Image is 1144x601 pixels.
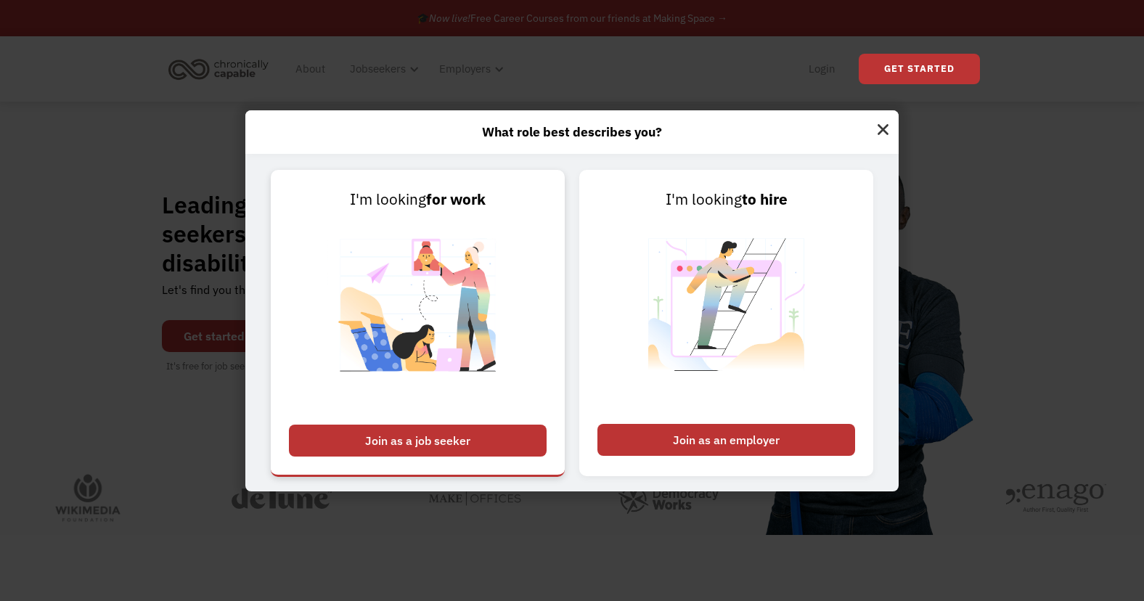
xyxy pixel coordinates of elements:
[800,46,844,92] a: Login
[271,170,565,476] a: I'm lookingfor workJoin as a job seeker
[430,46,508,92] div: Employers
[579,170,873,476] a: I'm lookingto hireJoin as an employer
[164,53,273,85] img: Chronically Capable logo
[859,54,980,84] a: Get Started
[341,46,423,92] div: Jobseekers
[327,211,508,417] img: Chronically Capable Personalized Job Matching
[426,189,486,209] strong: for work
[289,425,547,457] div: Join as a job seeker
[597,188,855,211] div: I'm looking
[350,60,406,78] div: Jobseekers
[289,188,547,211] div: I'm looking
[164,53,279,85] a: home
[287,46,334,92] a: About
[439,60,491,78] div: Employers
[482,123,662,140] strong: What role best describes you?
[742,189,788,209] strong: to hire
[597,424,855,456] div: Join as an employer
